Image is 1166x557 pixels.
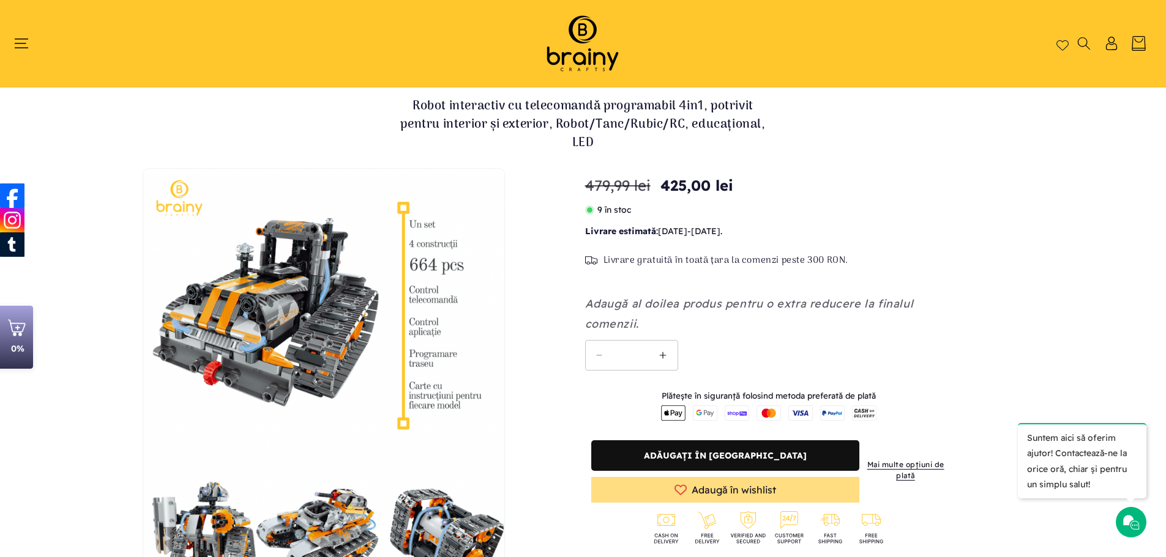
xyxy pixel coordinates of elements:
button: Adăugați în [GEOGRAPHIC_DATA] [591,440,859,471]
small: Plătește în siguranță folosind metoda preferată de plată [662,391,876,400]
p: Suntem aici să oferim ajutor! Contactează-ne la orice oră, chiar și pentru un simplu salut! [1018,423,1146,498]
summary: Căutați [1076,37,1091,50]
span: [DATE] [658,226,687,237]
p: 9 în stoc [585,202,952,218]
b: Livrare estimată [585,226,656,237]
span: Adăugați în [GEOGRAPHIC_DATA] [644,451,807,461]
span: 425,00 lei [660,174,733,196]
s: 479,99 lei [585,174,651,196]
em: Adaugă al doilea produs pentru o extra reducere la finalul comenzii. [585,297,914,330]
p: : - . [585,224,952,239]
img: Chat icon [1122,513,1140,531]
span: Adaugă în wishlist [692,484,776,495]
img: Brainy Crafts [531,12,635,75]
h1: Robot interactiv cu telecomandă programabil 4in1, potrivit pentru interior și exterior, Robot/Tan... [400,97,767,152]
span: Livrare gratuită în toată țara la comenzi peste 300 RON. [604,255,849,267]
span: [DATE] [691,226,720,237]
summary: Meniu [20,37,35,50]
a: Wishlist page link [1056,37,1069,50]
